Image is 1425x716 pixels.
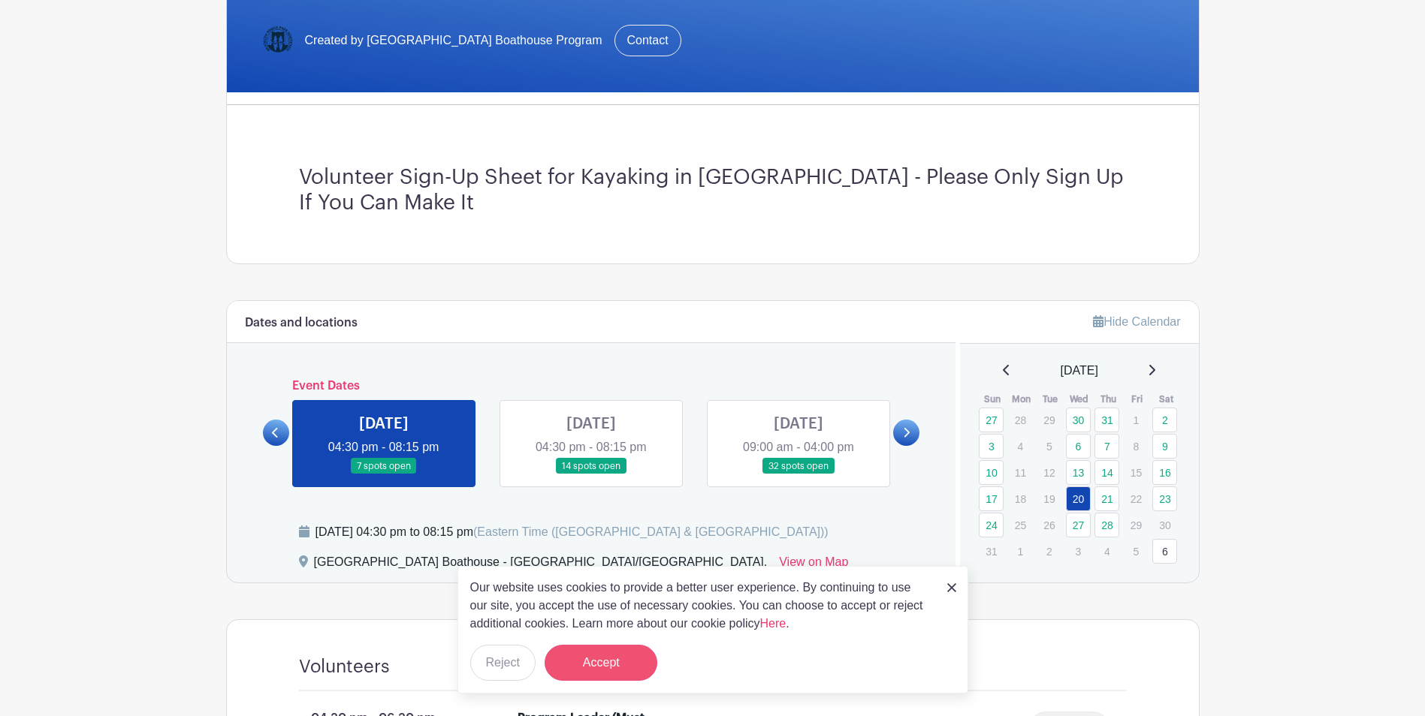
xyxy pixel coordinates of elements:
[1036,392,1065,407] th: Tue
[314,553,768,577] div: [GEOGRAPHIC_DATA] Boathouse - [GEOGRAPHIC_DATA]/[GEOGRAPHIC_DATA],
[1037,461,1061,484] p: 12
[299,656,390,678] h4: Volunteers
[1008,408,1033,432] p: 28
[979,513,1004,537] a: 24
[979,434,1004,459] a: 3
[315,523,829,541] div: [DATE] 04:30 pm to 08:15 pm
[1066,486,1091,511] a: 20
[1066,460,1091,485] a: 13
[1037,513,1061,537] p: 26
[1152,513,1177,537] p: 30
[289,379,894,393] h6: Event Dates
[1094,486,1119,511] a: 21
[1094,392,1123,407] th: Thu
[1094,540,1119,563] p: 4
[979,486,1004,511] a: 17
[1123,392,1152,407] th: Fri
[470,579,931,633] p: Our website uses cookies to provide a better user experience. By continuing to use our site, you ...
[978,392,1007,407] th: Sun
[470,645,536,681] button: Reject
[263,26,293,56] img: Logo-Title.png
[1066,540,1091,563] p: 3
[1008,487,1033,510] p: 18
[1093,315,1180,328] a: Hide Calendar
[1124,540,1149,563] p: 5
[299,165,1127,215] h3: Volunteer Sign-Up Sheet for Kayaking in [GEOGRAPHIC_DATA] - Please Only Sign Up If You Can Make It
[1094,434,1119,459] a: 7
[979,460,1004,485] a: 10
[1008,540,1033,563] p: 1
[1007,392,1037,407] th: Mon
[1152,392,1181,407] th: Sat
[979,408,1004,432] a: 27
[1008,435,1033,458] p: 4
[779,553,848,577] a: View on Map
[614,25,681,56] a: Contact
[760,617,786,630] a: Here
[979,540,1004,563] p: 31
[1066,434,1091,459] a: 6
[1065,392,1094,407] th: Wed
[1061,362,1098,380] span: [DATE]
[1037,487,1061,510] p: 19
[1152,408,1177,432] a: 2
[1037,540,1061,563] p: 2
[1124,435,1149,458] p: 8
[473,525,829,538] span: (Eastern Time ([GEOGRAPHIC_DATA] & [GEOGRAPHIC_DATA]))
[1152,539,1177,564] a: 6
[947,583,956,592] img: close_button-5f87c8562297e5c2d7936805f587ecaba9071eb48480494691a3f1689db116b3.svg
[1037,435,1061,458] p: 5
[1152,460,1177,485] a: 16
[1037,408,1061,432] p: 29
[305,32,602,50] span: Created by [GEOGRAPHIC_DATA] Boathouse Program
[1066,408,1091,432] a: 30
[1124,461,1149,484] p: 15
[1124,487,1149,510] p: 22
[1008,461,1033,484] p: 11
[545,645,657,681] button: Accept
[1124,513,1149,537] p: 29
[1094,513,1119,537] a: 28
[1066,513,1091,537] a: 27
[1152,434,1177,459] a: 9
[1008,513,1033,537] p: 25
[1094,460,1119,485] a: 14
[245,316,358,330] h6: Dates and locations
[1124,408,1149,432] p: 1
[1152,486,1177,511] a: 23
[1094,408,1119,432] a: 31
